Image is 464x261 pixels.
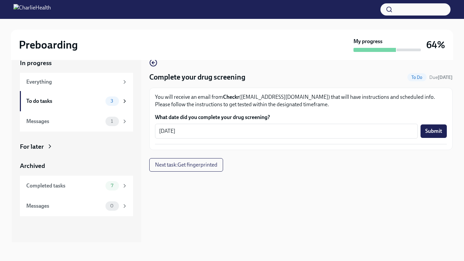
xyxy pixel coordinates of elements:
[20,91,133,111] a: To do tasks3
[26,97,103,105] div: To do tasks
[155,162,217,168] span: Next task : Get fingerprinted
[20,111,133,132] a: Messages1
[26,182,103,190] div: Completed tasks
[438,75,453,80] strong: [DATE]
[223,94,239,100] strong: Checkr
[107,183,117,188] span: 7
[20,176,133,196] a: Completed tasks7
[107,119,117,124] span: 1
[20,142,44,151] div: For later
[353,38,382,45] strong: My progress
[155,93,447,108] p: You will receive an email from ([EMAIL_ADDRESS][DOMAIN_NAME]) that will have instructions and sch...
[20,73,133,91] a: Everything
[407,75,427,80] span: To Do
[20,162,133,170] a: Archived
[159,127,414,135] textarea: [DATE]
[19,38,78,52] h2: Preboarding
[426,39,445,51] h3: 64%
[26,78,119,86] div: Everything
[26,202,103,210] div: Messages
[429,75,453,80] span: Due
[20,142,133,151] a: For later
[429,74,453,81] span: September 15th, 2025 09:00
[13,4,51,15] img: CharlieHealth
[20,59,133,67] a: In progress
[106,98,117,104] span: 3
[149,158,223,172] button: Next task:Get fingerprinted
[26,118,103,125] div: Messages
[425,128,442,135] span: Submit
[20,196,133,216] a: Messages0
[106,203,118,208] span: 0
[155,114,447,121] label: What date did you complete your drug screening?
[421,124,447,138] button: Submit
[149,72,245,82] h4: Complete your drug screening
